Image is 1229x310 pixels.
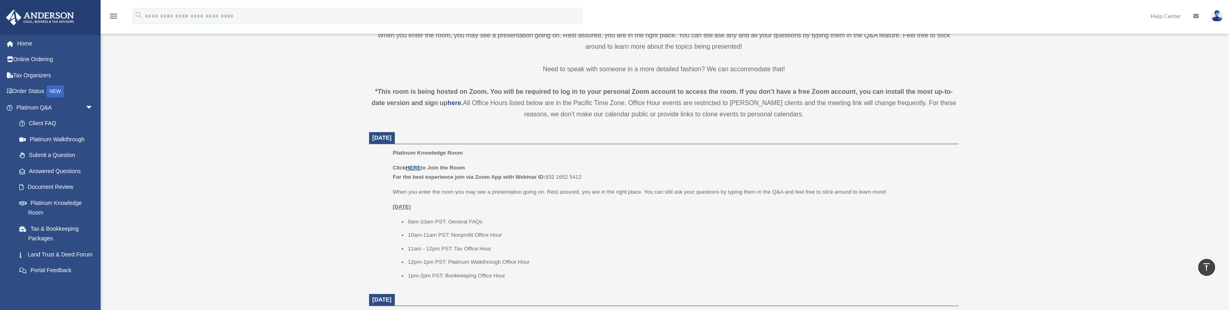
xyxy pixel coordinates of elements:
span: [DATE] [372,296,392,303]
p: When you enter the room you may see a presentation going on. Rest assured, you are in the right p... [393,187,953,197]
a: HERE [406,165,421,171]
a: menu [109,14,118,21]
i: search [134,11,143,20]
span: [DATE] [372,134,392,141]
b: Click to Join the Room [393,165,465,171]
li: 9am-10am PST: General FAQs [408,217,953,227]
div: All Office Hours listed below are in the Pacific Time Zone. Office Hour events are restricted to ... [369,86,959,120]
li: 10am-11am PST: Nonprofit Office Hour [408,230,953,240]
i: vertical_align_top [1202,262,1211,272]
span: Platinum Knowledge Room [393,150,463,156]
a: Order StatusNEW [6,83,105,100]
p: 932 1652 5412 [393,163,953,182]
a: Platinum Q&Aarrow_drop_down [6,99,105,116]
b: For the best experience join via Zoom App with Webinar ID: [393,174,545,180]
img: Anderson Advisors Platinum Portal [4,10,76,25]
a: Platinum Walkthrough [11,131,105,147]
a: Tax Organizers [6,67,105,83]
p: When you enter the room, you may see a presentation going on. Rest assured, you are in the right ... [369,30,959,52]
a: Submit a Question [11,147,105,163]
a: Tax & Bookkeeping Packages [11,221,105,246]
p: Need to speak with someone in a more detailed fashion? We can accommodate that! [369,64,959,75]
a: Portal Feedback [11,262,105,279]
div: NEW [46,85,64,97]
img: User Pic [1211,10,1223,22]
a: Land Trust & Deed Forum [11,246,105,262]
span: arrow_drop_down [85,278,101,295]
a: vertical_align_top [1198,259,1215,276]
li: 12pm-1pm PST: Platinum Walkthrough Office Hour [408,257,953,267]
a: Answered Questions [11,163,105,179]
i: menu [109,11,118,21]
a: Client FAQ [11,116,105,132]
a: Document Review [11,179,105,195]
li: 1pm-2pm PST: Bookkeeping Office Hour [408,271,953,281]
span: arrow_drop_down [85,99,101,116]
a: Digital Productsarrow_drop_down [6,278,105,294]
strong: *This room is being hosted on Zoom. You will be required to log in to your personal Zoom account ... [371,88,953,106]
strong: . [461,99,463,106]
u: [DATE] [393,204,411,210]
a: Online Ordering [6,52,105,68]
a: here [447,99,461,106]
li: 11am - 12pm PST: Tax Office Hour [408,244,953,254]
a: Platinum Knowledge Room [11,195,101,221]
a: Home [6,35,105,52]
